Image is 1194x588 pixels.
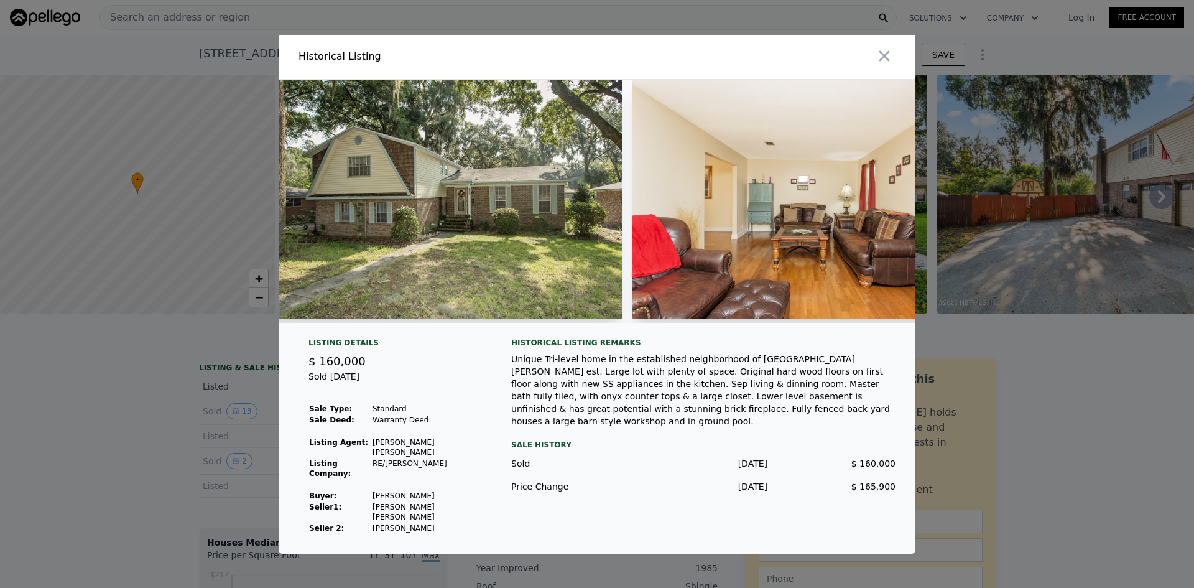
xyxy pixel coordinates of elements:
[372,523,481,534] td: [PERSON_NAME]
[851,459,895,469] span: $ 160,000
[308,370,481,393] div: Sold [DATE]
[632,80,990,319] img: Property Img
[309,416,354,424] strong: Sale Deed:
[372,403,481,414] td: Standard
[309,404,352,413] strong: Sale Type:
[639,480,767,493] div: [DATE]
[309,438,368,447] strong: Listing Agent:
[308,355,366,368] span: $ 160,000
[372,414,481,426] td: Warranty Deed
[309,459,351,478] strong: Listing Company:
[372,437,481,458] td: [PERSON_NAME] [PERSON_NAME]
[372,458,481,479] td: RE/[PERSON_NAME]
[639,457,767,470] div: [DATE]
[511,353,895,427] div: Unique Tri-level home in the established neighborhood of [GEOGRAPHIC_DATA][PERSON_NAME] est. Larg...
[308,338,481,353] div: Listing Details
[309,492,336,500] strong: Buyer :
[372,490,481,502] td: [PERSON_NAME]
[298,49,592,64] div: Historical Listing
[511,457,639,470] div: Sold
[851,482,895,492] span: $ 165,900
[511,437,895,452] div: Sale History
[511,480,639,493] div: Price Change
[309,503,341,511] strong: Seller 1 :
[264,80,622,319] img: Property Img
[511,338,895,348] div: Historical Listing remarks
[309,524,344,533] strong: Seller 2:
[372,502,481,523] td: [PERSON_NAME] [PERSON_NAME]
